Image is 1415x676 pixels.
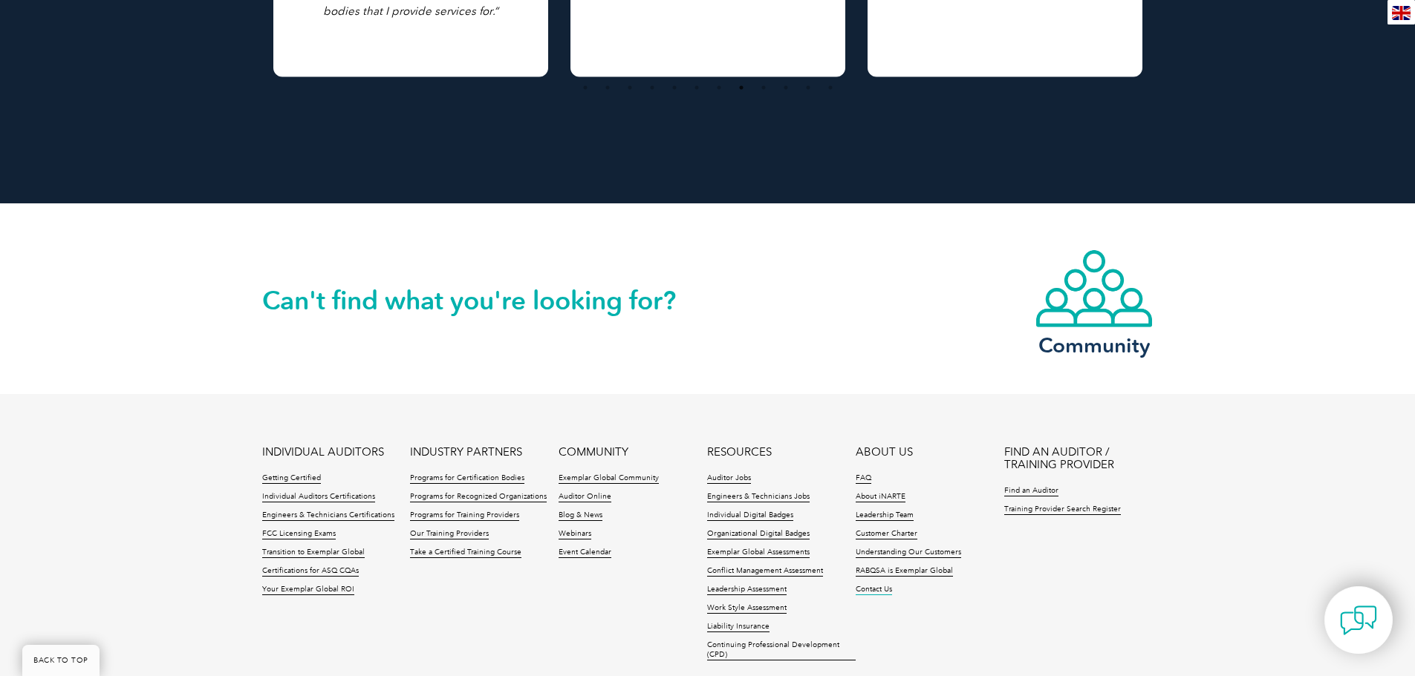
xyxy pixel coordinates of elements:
a: Individual Auditors Certifications [262,492,375,502]
button: 2 of 4 [600,80,615,95]
a: Blog & News [559,511,602,521]
a: INDIVIDUAL AUDITORS [262,446,384,459]
a: Work Style Assessment [707,603,787,614]
a: Certifications for ASQ CQAs [262,566,359,577]
button: 7 of 4 [712,80,726,95]
a: Continuing Professional Development (CPD) [707,640,856,660]
a: Engineers & Technicians Jobs [707,492,810,502]
a: Programs for Recognized Organizations [410,492,547,502]
a: Webinars [559,529,591,539]
a: About iNARTE [856,492,905,502]
a: ABOUT US [856,446,913,459]
a: Your Exemplar Global ROI [262,585,354,595]
a: Take a Certified Training Course [410,548,521,558]
img: contact-chat.png [1340,602,1377,639]
a: Auditor Online [559,492,611,502]
button: 10 of 4 [778,80,793,95]
a: FCC Licensing Exams [262,529,336,539]
button: 1 of 4 [578,80,593,95]
a: Liability Insurance [707,622,770,632]
a: Auditor Jobs [707,473,751,484]
button: 4 of 4 [645,80,660,95]
h3: Community [1035,336,1154,355]
a: Customer Charter [856,529,917,539]
button: 9 of 4 [756,80,771,95]
a: COMMUNITY [559,446,628,459]
button: 3 of 4 [622,80,637,95]
a: Conflict Management Assessment [707,566,823,577]
a: RABQSA is Exemplar Global [856,566,953,577]
a: Programs for Certification Bodies [410,473,524,484]
a: RESOURCES [707,446,772,459]
h2: Can't find what you're looking for? [262,289,708,312]
a: FIND AN AUDITOR / TRAINING PROVIDER [1004,446,1153,471]
a: Leadership Assessment [707,585,787,595]
a: Transition to Exemplar Global [262,548,365,558]
a: BACK TO TOP [22,645,100,676]
button: 5 of 4 [667,80,682,95]
a: INDUSTRY PARTNERS [410,446,522,459]
a: Exemplar Global Community [559,473,659,484]
a: Find an Auditor [1004,486,1058,496]
a: Event Calendar [559,548,611,558]
img: en [1392,6,1411,20]
a: Exemplar Global Assessments [707,548,810,558]
a: Understanding Our Customers [856,548,961,558]
button: 6 of 4 [689,80,704,95]
a: Engineers & Technicians Certifications [262,511,394,521]
a: Contact Us [856,585,892,595]
button: 12 of 4 [823,80,838,95]
a: Training Provider Search Register [1004,505,1121,515]
a: Community [1035,249,1154,355]
img: icon-community.webp [1035,249,1154,329]
a: FAQ [856,473,871,484]
a: Our Training Providers [410,529,489,539]
button: 11 of 4 [801,80,816,95]
button: 8 of 4 [734,80,749,95]
a: Leadership Team [856,511,914,521]
a: Organizational Digital Badges [707,529,810,539]
a: Individual Digital Badges [707,511,793,521]
a: Programs for Training Providers [410,511,519,521]
a: Getting Certified [262,473,321,484]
